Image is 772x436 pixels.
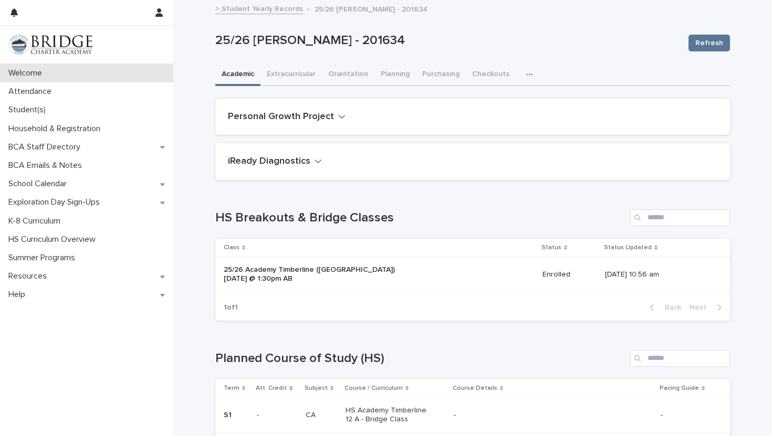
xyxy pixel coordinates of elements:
p: 25/26 Academy Timberline ([GEOGRAPHIC_DATA]) [DATE] @ 1:30pm AB [224,265,399,283]
p: HS Curriculum Overview [4,235,104,244]
p: Resources [4,271,55,281]
p: 25/26 [PERSON_NAME] - 201634 [215,33,680,48]
p: Enrolled [543,270,597,279]
span: Back [659,304,681,311]
p: School Calendar [4,179,75,189]
p: - [454,411,629,420]
button: Back [641,303,685,312]
p: Exploration Day Sign-Ups [4,197,108,207]
input: Search [630,350,730,367]
h2: Personal Growth Project [228,111,334,123]
tr: S1-- CACA HS Academy Timberline 12 A - Bridge Class-- [215,398,730,433]
p: HS Academy Timberline 12 A - Bridge Class [346,406,433,424]
button: Refresh [688,35,730,51]
span: Refresh [695,38,723,48]
button: iReady Diagnostics [228,156,322,167]
p: Help [4,290,34,300]
span: Next [690,304,713,311]
p: Summer Programs [4,253,84,263]
p: Course Details [453,382,497,394]
p: BCA Staff Directory [4,142,89,152]
p: - [257,409,261,420]
img: V1C1m3IdTEidaUdm9Hs0 [8,34,92,55]
h1: Planned Course of Study (HS) [215,351,626,366]
p: 1 of 1 [215,295,246,321]
a: > Student Yearly Records [215,2,303,14]
p: 25/26 [PERSON_NAME] - 201634 [315,3,427,14]
p: Welcome [4,68,50,78]
p: Pacing Guide [660,382,699,394]
p: [DATE] 10:56 am [605,270,713,279]
button: Purchasing [416,64,466,86]
p: BCA Emails & Notes [4,161,90,171]
tr: 25/26 Academy Timberline ([GEOGRAPHIC_DATA]) [DATE] @ 1:30pm ABEnrolled[DATE] 10:56 am [215,257,730,292]
h1: HS Breakouts & Bridge Classes [215,210,626,226]
button: Orientation [322,64,374,86]
p: Household & Registration [4,124,109,134]
p: Status Updated [604,242,652,253]
p: S1 [224,411,248,420]
input: Search [630,209,730,226]
p: Student(s) [4,105,54,115]
p: Att. Credit [256,382,287,394]
button: Extracurricular [260,64,322,86]
button: Checkouts [466,64,516,86]
button: Planning [374,64,416,86]
p: Course / Curriculum [345,382,403,394]
h2: iReady Diagnostics [228,156,310,167]
p: K-8 Curriculum [4,216,69,226]
button: Personal Growth Project [228,111,346,123]
p: Subject [305,382,328,394]
p: Class [224,242,239,253]
p: - [661,411,713,420]
p: Attendance [4,87,60,97]
p: CA [306,409,318,420]
button: Next [685,303,730,312]
p: Term [224,382,239,394]
p: Status [541,242,561,253]
button: Academic [215,64,260,86]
